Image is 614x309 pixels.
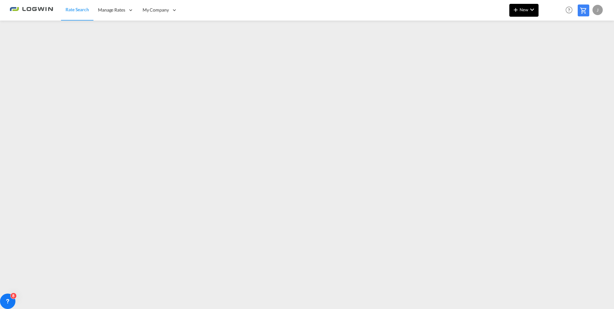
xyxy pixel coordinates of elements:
[512,7,536,12] span: New
[10,3,53,17] img: 2761ae10d95411efa20a1f5e0282d2d7.png
[564,4,575,15] span: Help
[592,5,603,15] div: J
[66,7,89,12] span: Rate Search
[143,7,169,13] span: My Company
[512,6,520,13] md-icon: icon-plus 400-fg
[564,4,578,16] div: Help
[509,4,539,17] button: icon-plus 400-fgNewicon-chevron-down
[528,6,536,13] md-icon: icon-chevron-down
[98,7,125,13] span: Manage Rates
